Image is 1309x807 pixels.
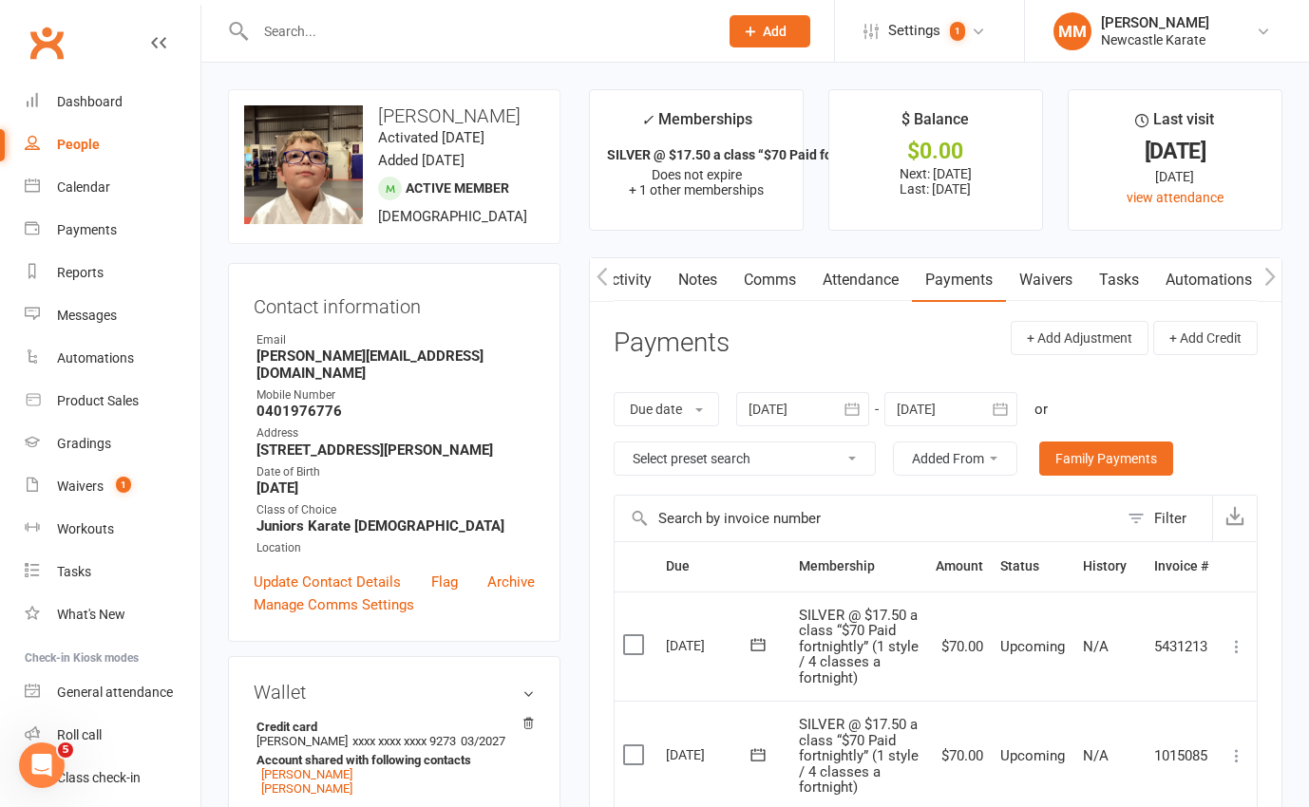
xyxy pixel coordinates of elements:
[730,15,810,47] button: Add
[256,501,535,519] div: Class of Choice
[25,551,200,593] a: Tasks
[406,180,509,196] span: Active member
[25,422,200,465] a: Gradings
[809,258,912,302] a: Attendance
[888,9,940,52] span: Settings
[57,222,117,237] div: Payments
[431,571,458,593] a: Flag
[57,685,173,700] div: General attendance
[256,403,535,420] strong: 0401976776
[629,182,764,197] span: + 1 other memberships
[25,714,200,757] a: Roll call
[730,258,809,302] a: Comms
[1154,507,1186,530] div: Filter
[57,770,141,785] div: Class check-in
[25,294,200,337] a: Messages
[846,141,1025,161] div: $0.00
[57,350,134,366] div: Automations
[58,742,73,758] span: 5
[57,265,104,280] div: Reports
[893,441,1017,476] button: Added From
[1101,31,1209,48] div: Newcastle Karate
[641,111,654,129] i: ✓
[25,209,200,252] a: Payments
[614,392,719,426] button: Due date
[256,720,525,734] strong: Credit card
[1086,141,1264,161] div: [DATE]
[1053,12,1091,50] div: MM
[254,289,535,317] h3: Contact information
[57,521,114,536] div: Workouts
[1000,747,1065,764] span: Upcoming
[25,81,200,123] a: Dashboard
[57,94,123,109] div: Dashboard
[256,386,535,404] div: Mobile Number
[19,742,65,788] iframe: Intercom live chat
[23,19,70,66] a: Clubworx
[378,129,484,146] time: Activated [DATE]
[378,208,527,225] span: [DEMOGRAPHIC_DATA]
[790,542,927,591] th: Membership
[25,337,200,380] a: Automations
[846,166,1025,197] p: Next: [DATE] Last: [DATE]
[763,24,787,39] span: Add
[25,380,200,422] a: Product Sales
[57,393,139,408] div: Product Sales
[950,22,965,41] span: 1
[256,539,535,557] div: Location
[256,479,535,497] strong: [DATE]
[256,441,535,459] strong: [STREET_ADDRESS][PERSON_NAME]
[912,258,1006,302] a: Payments
[992,542,1073,591] th: Status
[657,542,790,591] th: Due
[1011,321,1148,355] button: + Add Adjustment
[261,767,352,781] a: [PERSON_NAME]
[256,753,525,767] strong: Account shared with following contacts
[256,463,535,481] div: Date of Birth
[614,328,730,358] h3: Payments
[57,137,100,152] div: People
[615,496,1118,541] input: Search by invoice number
[254,682,535,703] h3: Wallet
[1135,107,1214,141] div: Last visit
[116,477,131,493] span: 1
[25,671,200,714] a: General attendance kiosk mode
[57,436,111,451] div: Gradings
[25,166,200,209] a: Calendar
[1039,441,1173,476] a: Family Payments
[1118,496,1212,541] button: Filter
[25,252,200,294] a: Reports
[256,424,535,442] div: Address
[1034,398,1048,421] div: or
[378,152,465,169] time: Added [DATE]
[254,717,535,798] li: [PERSON_NAME]
[57,308,117,323] div: Messages
[244,105,544,126] h3: [PERSON_NAME]
[57,179,110,195] div: Calendar
[1074,542,1146,591] th: History
[254,571,401,593] a: Update Contact Details
[666,630,753,660] div: [DATE]
[461,734,505,748] span: 03/2027
[25,508,200,551] a: Workouts
[1146,542,1217,591] th: Invoice #
[352,734,456,748] span: xxxx xxxx xxxx 9273
[652,167,742,182] span: Does not expire
[256,517,535,535] strong: Juniors Karate [DEMOGRAPHIC_DATA]
[607,147,880,162] strong: SILVER @ $17.50 a class “$70 Paid fortnigh...
[1146,591,1217,702] td: 5431213
[927,591,992,702] td: $70.00
[641,107,752,142] div: Memberships
[487,571,535,593] a: Archive
[901,107,969,141] div: $ Balance
[666,740,753,769] div: [DATE]
[250,18,705,45] input: Search...
[1083,638,1109,655] span: N/A
[25,465,200,508] a: Waivers 1
[57,727,102,742] div: Roll call
[254,593,414,616] a: Manage Comms Settings
[25,123,200,166] a: People
[256,331,535,349] div: Email
[256,347,535,382] strong: [PERSON_NAME][EMAIL_ADDRESS][DOMAIN_NAME]
[1152,258,1265,302] a: Automations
